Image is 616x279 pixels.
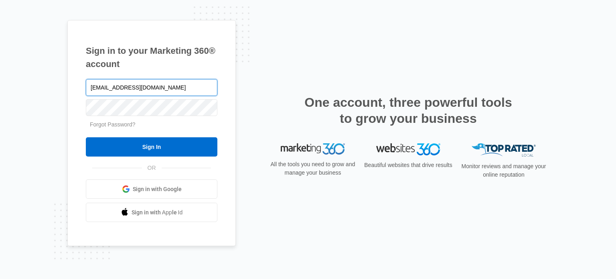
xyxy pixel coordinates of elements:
p: All the tools you need to grow and manage your business [268,160,358,177]
span: Sign in with Apple Id [132,208,183,217]
input: Sign In [86,137,217,157]
h2: One account, three powerful tools to grow your business [302,94,515,126]
a: Forgot Password? [90,121,136,128]
img: Top Rated Local [472,143,536,157]
img: Websites 360 [376,143,440,155]
p: Beautiful websites that drive results [363,161,453,169]
span: Sign in with Google [133,185,182,193]
input: Email [86,79,217,96]
img: Marketing 360 [281,143,345,155]
h1: Sign in to your Marketing 360® account [86,44,217,71]
span: OR [142,164,162,172]
p: Monitor reviews and manage your online reputation [459,162,549,179]
a: Sign in with Apple Id [86,203,217,222]
a: Sign in with Google [86,179,217,199]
